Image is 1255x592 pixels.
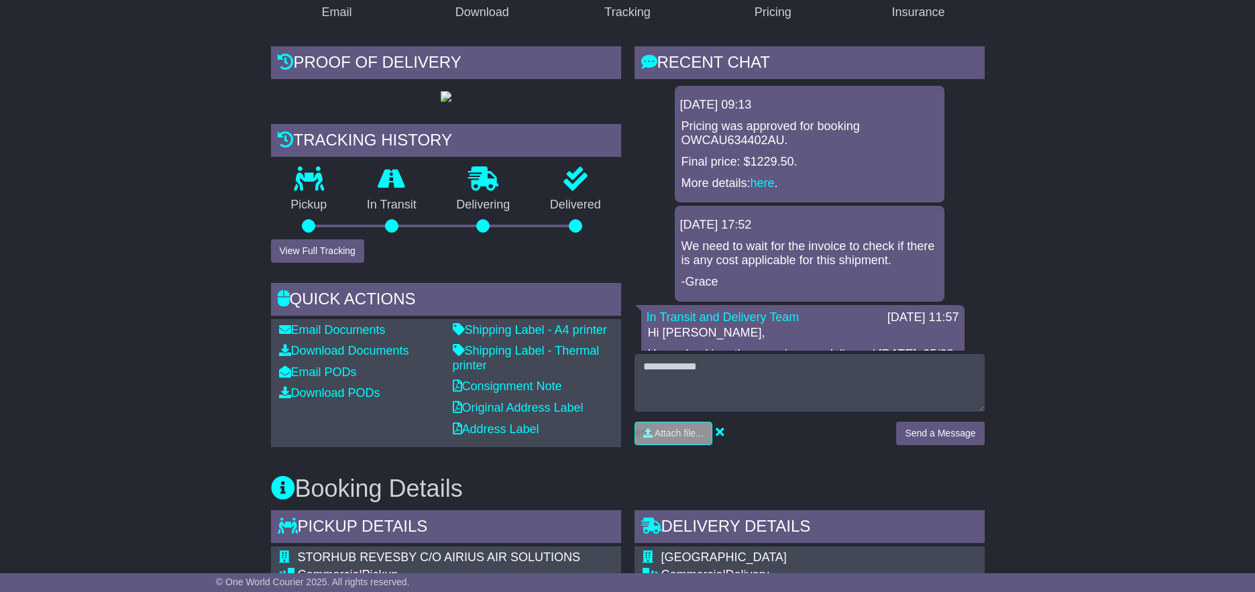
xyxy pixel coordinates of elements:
div: Tracking [604,3,650,21]
span: © One World Courier 2025. All rights reserved. [216,577,410,587]
a: Download Documents [279,344,409,357]
a: Email Documents [279,323,386,337]
p: We need to wait for the invoice to check if there is any cost applicable for this shipment. [681,239,938,268]
div: Pricing [755,3,792,21]
span: STORHUB REVESBY C/O AIRIUS AIR SOLUTIONS [298,550,580,564]
a: Download PODs [279,386,380,400]
div: [DATE] 09:13 [680,98,939,113]
h3: Booking Details [271,475,985,502]
div: Delivery Details [635,510,985,546]
a: Email PODs [279,365,357,379]
div: [DATE] 11:57 [887,310,959,325]
p: Pickup [271,198,347,213]
p: Pricing was approved for booking OWCAU634402AU. [681,119,938,148]
div: Pickup [298,568,602,583]
div: Pickup Details [271,510,621,546]
div: [DATE] 17:52 [680,218,939,233]
div: Quick Actions [271,283,621,319]
p: Final price: $1229.50. [681,155,938,170]
a: here [751,176,775,190]
a: Consignment Note [453,379,562,393]
p: Delivering [437,198,531,213]
a: Shipping Label - A4 printer [453,323,607,337]
button: Send a Message [896,422,984,445]
a: Address Label [453,422,539,436]
div: Download [455,3,509,21]
p: Delivered [530,198,621,213]
a: In Transit and Delivery Team [647,310,800,324]
div: RECENT CHAT [635,46,985,82]
p: In Transit [347,198,437,213]
div: Email [321,3,351,21]
a: Shipping Label - Thermal printer [453,344,600,372]
span: Commercial [661,568,726,581]
span: Commercial [298,568,362,581]
p: Hi [PERSON_NAME], [648,326,958,341]
div: Tracking history [271,124,621,160]
p: Upon checking, the parcels were delivered [DATE], 25/08 and signed by [PERSON_NAME]. [648,347,958,376]
div: Delivery [661,568,965,583]
p: -Grace [681,275,938,290]
p: More details: . [681,176,938,191]
div: Proof of Delivery [271,46,621,82]
span: [GEOGRAPHIC_DATA] [661,550,787,564]
img: GetPodImage [441,91,451,102]
div: Insurance [892,3,945,21]
a: Original Address Label [453,401,584,414]
button: View Full Tracking [271,239,364,263]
